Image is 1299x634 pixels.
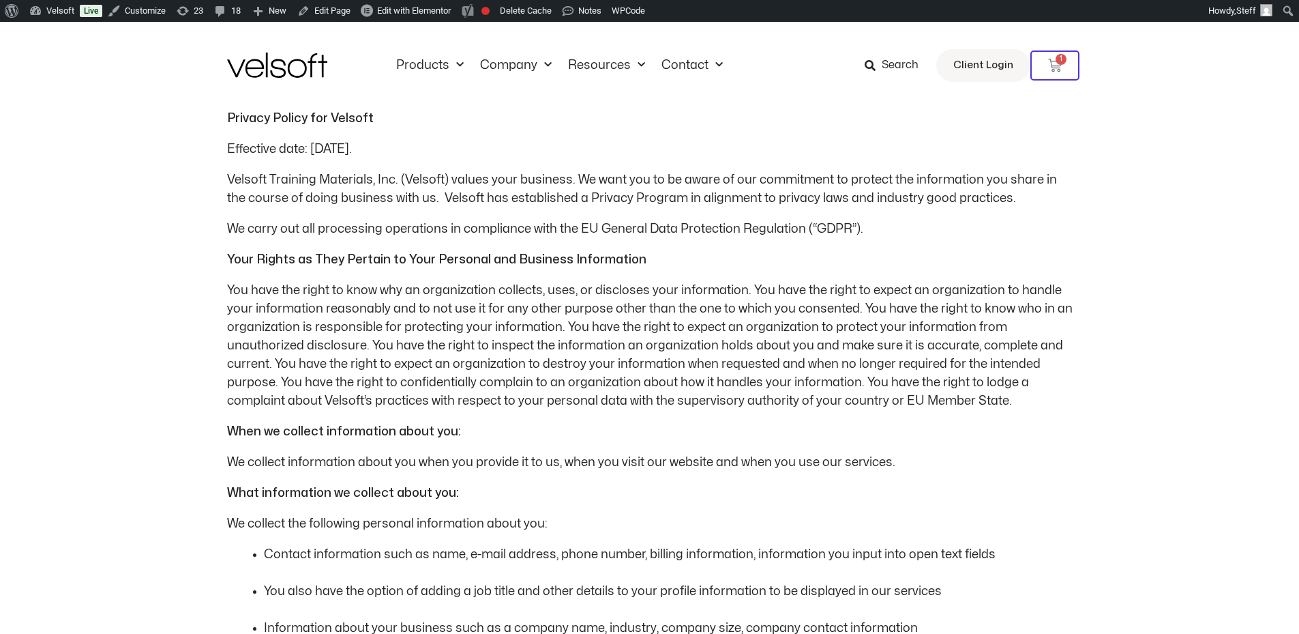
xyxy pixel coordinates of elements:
a: ContactMenu Toggle [653,58,731,73]
div: Focus keyphrase not set [481,7,490,15]
img: Velsoft Training Materials [227,53,327,78]
span: Edit with Elementor [377,5,451,16]
span: 1 [1056,54,1066,65]
span: Your Rights as They Pertain to Your Personal and Business Information [227,254,646,265]
a: Live [80,5,102,17]
span: You have the right to know why an organization collects, uses, or discloses your information. You... [227,285,1073,407]
span: Information about your business such as a company name, industry, company size, company contact i... [264,622,918,634]
a: Search [865,54,928,77]
a: 1 [1030,51,1079,81]
a: Client Login [936,49,1030,82]
a: CompanyMenu Toggle [472,58,560,73]
span: We collect the following personal information about you: [227,518,548,530]
span: You also have the option of adding a job title and other details to your profile information to b... [264,586,942,597]
span: Client Login [953,57,1013,74]
nav: Menu [388,58,731,73]
a: ProductsMenu Toggle [388,58,472,73]
span: Velsoft Training Materials, Inc. (Velsoft) values your business. We want you to be aware of our c... [227,174,1057,204]
p: Effective date: [DATE]. [227,140,1073,158]
a: ResourcesMenu Toggle [560,58,653,73]
span: Steff [1236,5,1256,16]
span: When we collect information about you: [227,426,461,437]
span: Search [882,57,919,74]
span: Contact information such as name, e-mail address, phone number, billing information, information ... [264,549,996,560]
span: What information we collect about you: [227,487,459,499]
strong: Privacy Policy for Velsoft [227,113,374,124]
span: We collect information about you when you provide it to us, when you visit our website and when y... [227,457,895,468]
span: We carry out all processing operations in compliance with the EU General Data Protection Regulati... [227,223,863,235]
